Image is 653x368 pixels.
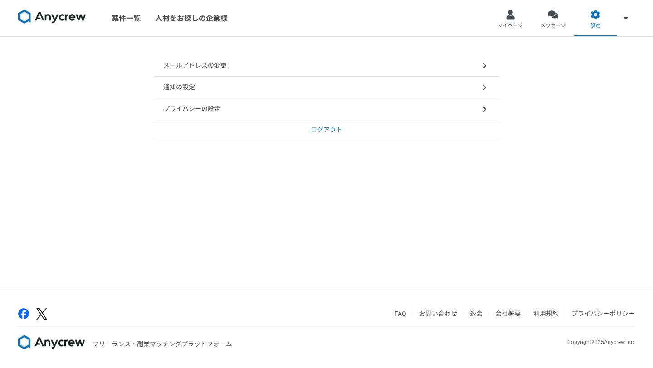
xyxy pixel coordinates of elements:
p: プライバシーの設定 [163,104,220,114]
span: 設定 [590,22,600,29]
p: 通知の設定 [163,82,195,92]
a: ログアウト [154,120,499,140]
img: facebook-2adfd474.png [18,308,29,319]
p: メールアドレスの変更 [163,61,227,70]
span: メッセージ [541,22,565,29]
p: フリーランス・副業マッチングプラットフォーム [93,339,232,349]
span: マイページ [498,22,523,29]
p: Copyright 2025 Anycrew inc. [567,338,635,346]
a: 退会 [470,310,482,317]
a: プライバシーポリシー [571,310,635,317]
img: 8DqYSo04kwAAAAASUVORK5CYII= [18,335,85,349]
a: 利用規約 [533,310,559,317]
img: x-391a3a86.png [36,308,47,320]
p: ログアウト [311,125,342,135]
a: 会社概要 [495,310,521,317]
a: FAQ [395,310,406,317]
img: 8DqYSo04kwAAAAASUVORK5CYII= [18,10,86,24]
a: お問い合わせ [419,310,457,317]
